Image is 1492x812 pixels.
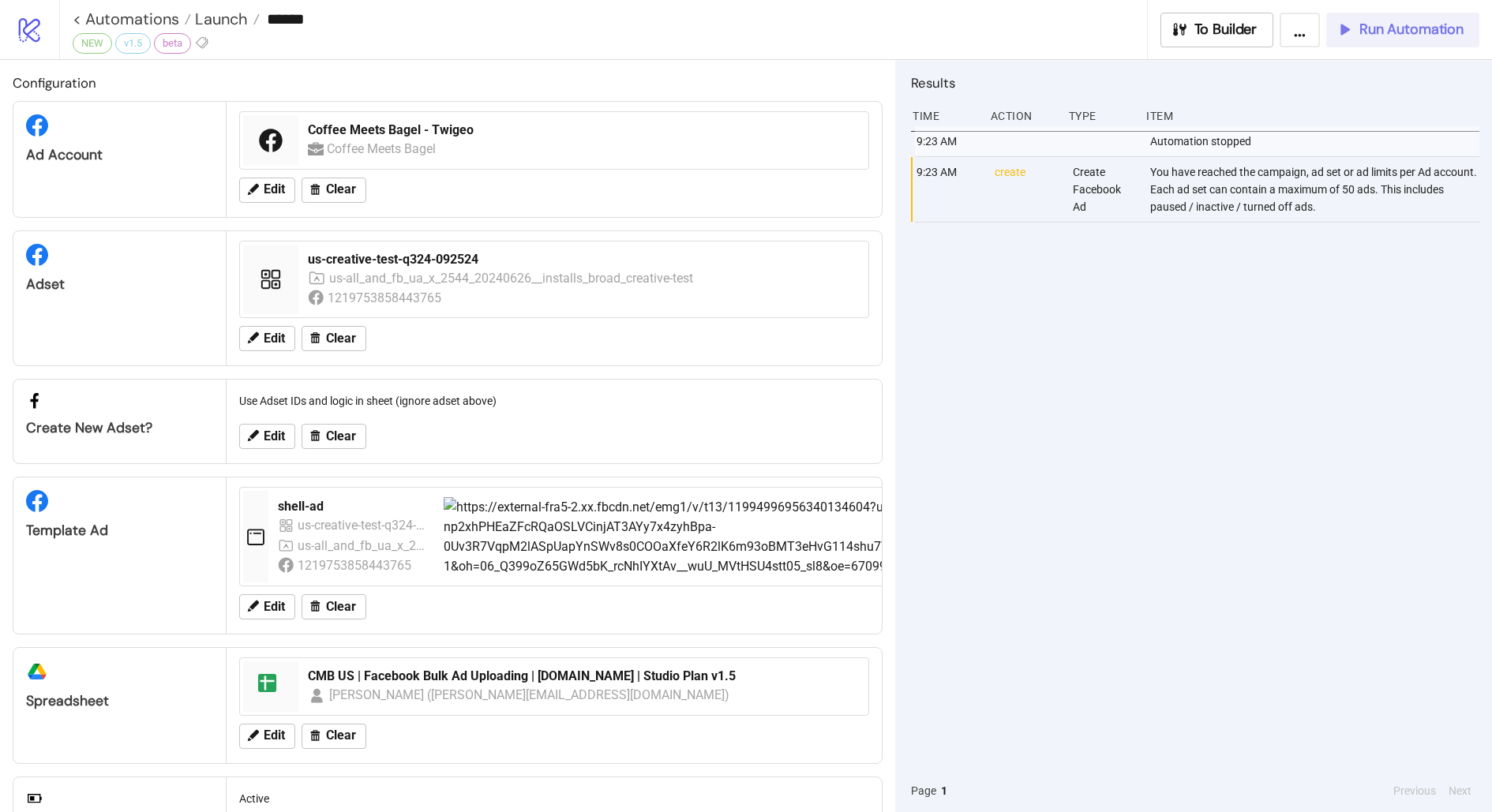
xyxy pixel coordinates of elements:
h2: Results [911,73,1479,93]
div: You have reached the campaign, ad set or ad limits per Ad account. Each ad set can contain a maxi... [1149,157,1483,222]
div: 1219753858443765 [298,556,414,575]
div: 9:23 AM [915,157,982,222]
button: Edit [239,724,295,749]
a: < Automations [73,11,191,27]
button: 1 [936,782,952,799]
div: us-creative-test-q324-092524 [308,251,859,268]
button: ... [1280,13,1320,47]
div: Coffee Meets Bagel [327,139,439,159]
div: 1219753858443765 [328,288,444,308]
div: Time [911,101,978,131]
div: us-all_and_fb_ua_x_2544_20240626__installs_broad_creative-test [329,268,694,288]
button: Clear [302,594,366,619]
div: Coffee Meets Bagel - Twigeo [308,122,859,139]
span: Edit [264,182,285,196]
div: Create Facebook Ad [1071,157,1138,222]
button: Edit [239,178,295,203]
div: 9:23 AM [915,126,982,156]
button: To Builder [1160,13,1274,47]
a: Launch [191,11,260,27]
div: CMB US | Facebook Bulk Ad Uploading | [DOMAIN_NAME] | Studio Plan v1.5 [308,668,859,685]
div: Create new adset? [26,419,213,437]
div: Item [1145,101,1479,131]
span: To Builder [1194,21,1258,39]
span: Clear [326,728,356,743]
div: v1.5 [115,33,151,54]
div: Type [1067,101,1134,131]
button: Edit [239,594,295,619]
span: Edit [264,600,285,614]
button: Clear [302,724,366,749]
button: Previous [1389,782,1441,799]
span: Clear [326,331,356,346]
div: [PERSON_NAME] ([PERSON_NAME][EMAIL_ADDRESS][DOMAIN_NAME]) [329,685,730,705]
div: NEW [73,33,112,54]
div: Adset [26,275,213,294]
div: create [993,157,1060,222]
div: beta [154,33,191,54]
div: Automation stopped [1149,126,1483,156]
div: Use Adset IDs and logic in sheet (ignore adset above) [233,386,875,416]
div: us-creative-test-q324-092524 [298,515,425,535]
div: Template Ad [26,522,213,540]
button: Clear [302,424,366,449]
div: Action [989,101,1056,131]
span: Clear [326,429,356,443]
span: Edit [264,429,285,443]
span: Page [911,782,936,799]
div: us-all_and_fb_ua_x_2544_20240626__installs_broad_creative-test [298,536,425,556]
button: Clear [302,178,366,203]
button: Clear [302,326,366,351]
span: Launch [191,9,248,29]
button: Edit [239,424,295,449]
button: Edit [239,326,295,351]
span: Edit [264,728,285,743]
button: Next [1444,782,1476,799]
h2: Configuration [13,73,883,93]
span: Clear [326,182,356,196]
div: Spreadsheet [26,692,213,710]
div: shell-ad [278,498,431,515]
span: Run Automation [1359,21,1464,39]
span: Edit [264,331,285,346]
div: Ad Account [26,146,213,164]
button: Run Automation [1326,13,1479,47]
span: Clear [326,600,356,614]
